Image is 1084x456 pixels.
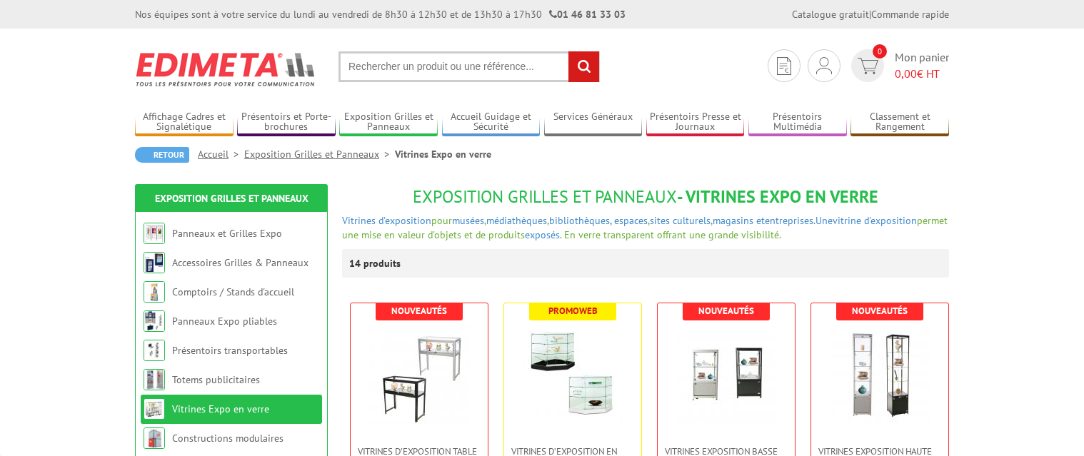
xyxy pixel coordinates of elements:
img: devis rapide [777,57,791,75]
a: Présentoirs Presse et Journaux [646,111,745,134]
a: Accueil [198,148,244,161]
a: exposés [525,228,560,241]
a: Exposition Grilles et Panneaux [339,111,438,134]
a: Vitrines Expo en verre [172,402,269,415]
img: VITRINES EXPOSITION HAUTE 200cm VERRE ALUMINIUM ÉCLAIRAGE LED ET RÉSERVE - GRIS ALU OU NOIR [830,325,930,425]
div: Nos équipes sont à votre service du lundi au vendredi de 8h30 à 12h30 et de 13h30 à 17h30 [135,7,626,21]
span: pour , , , , [431,214,815,227]
img: Accessoires Grilles & Panneaux [144,252,165,273]
b: Nouveautés [698,305,754,317]
a: magasins et [713,214,765,227]
a: Présentoirs et Porte-brochures [237,111,336,134]
a: Panneaux et Grilles Expo [172,227,282,240]
span: € HT [895,66,949,82]
a: bibliothèques [549,214,610,227]
a: devis rapide 0 Mon panier 0,00€ HT [848,49,949,82]
a: Commande rapide [871,8,949,21]
a: entreprises. [765,214,815,227]
span: 0,00 [895,66,917,81]
img: Totems publicitaires [144,369,165,390]
input: rechercher [568,51,599,82]
a: vitrine d'exposition [833,214,917,227]
span: 0 [873,44,887,59]
img: devis rapide [858,58,878,74]
p: 14 produits [349,249,403,278]
a: Constructions modulaires [172,432,283,445]
strong: 01 46 81 33 03 [549,8,626,21]
a: Totems publicitaires [172,373,260,386]
img: Comptoirs / Stands d'accueil [144,281,165,303]
b: Nouveautés [391,305,447,317]
a: Services Généraux [544,111,643,134]
span: Mon panier [895,49,949,82]
img: Vitrines Expo en verre [144,398,165,420]
img: Vitrines d'exposition table / comptoir LED Aluminium H 90 x L 90 cm - Gris Alu ou Noir [369,325,469,425]
div: | [792,7,949,21]
img: Edimeta [135,43,317,96]
img: Panneaux Expo pliables [144,310,165,332]
input: Rechercher un produit ou une référence... [338,51,600,82]
a: Exposition Grilles et Panneaux [155,192,308,205]
b: Promoweb [548,305,598,317]
a: sites culturels [650,214,711,227]
a: Affichage Cadres et Signalétique [135,111,234,134]
a: Panneaux Expo pliables [172,315,277,328]
font: permet une mise en valeur d'objets et de produits . En verre transparent offrant une grande visib... [342,214,948,241]
a: Présentoirs Multimédia [748,111,847,134]
img: Constructions modulaires [144,427,165,449]
img: VITRINES EXPOSITION BASSE COMPTOIR VERRE ECLAIRAGE LED H 90 x L 45 CM - AVEC UNE RÉSERVE - GRIS A... [676,325,776,425]
img: VITRINES D’EXPOSITION EN VERRE TREMPÉ SÉCURISÉ MODELE ANGLE - BLANC OU NOIR [523,325,623,425]
a: Présentoirs transportables [172,344,288,357]
a: Comptoirs / Stands d'accueil [172,285,294,298]
a: , espaces [610,214,648,227]
span: Exposition Grilles et Panneaux [413,186,677,208]
img: devis rapide [816,57,832,74]
img: Panneaux et Grilles Expo [144,223,165,244]
a: Catalogue gratuit [792,8,869,21]
h1: - Vitrines Expo en verre [342,188,949,206]
a: Retour [135,147,189,163]
a: Une [815,214,833,227]
b: Nouveautés [852,305,908,317]
a: Accueil Guidage et Sécurité [442,111,541,134]
img: Présentoirs transportables [144,340,165,361]
a: Vitrines d'exposition [342,214,431,227]
a: musées [452,214,484,227]
a: Accessoires Grilles & Panneaux [172,256,308,269]
a: Classement et Rangement [850,111,949,134]
li: Vitrines Expo en verre [395,147,491,161]
a: Exposition Grilles et Panneaux [244,148,395,161]
a: médiathèques [486,214,547,227]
